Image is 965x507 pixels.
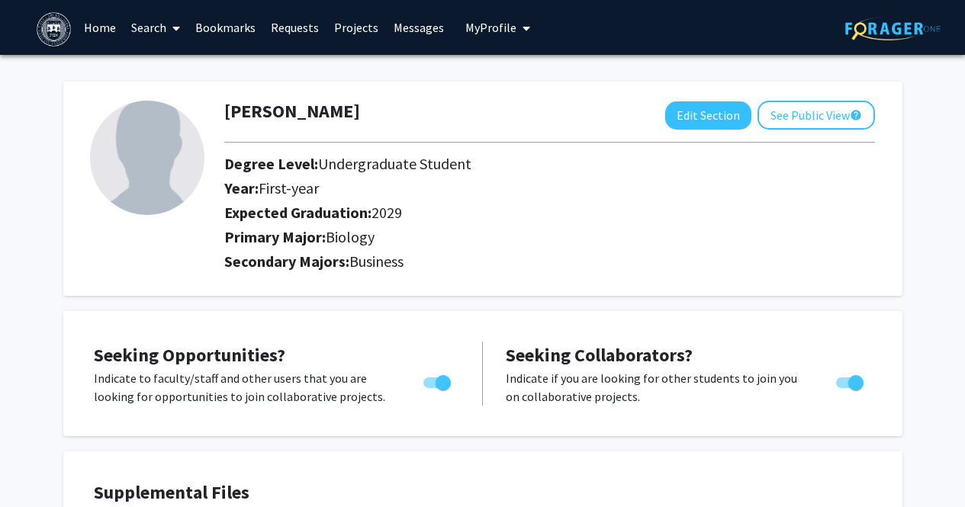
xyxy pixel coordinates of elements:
a: Projects [326,1,386,54]
span: My Profile [465,20,516,35]
h2: Expected Graduation: [224,204,790,222]
button: Edit Section [665,101,751,130]
span: 2029 [372,203,402,222]
div: Toggle [417,369,459,392]
img: Profile Picture [90,101,204,215]
span: Seeking Collaborators? [506,343,693,367]
button: See Public View [758,101,875,130]
h4: Supplemental Files [94,482,872,504]
p: Indicate to faculty/staff and other users that you are looking for opportunities to join collabor... [94,369,394,406]
span: Biology [326,227,375,246]
img: Brandeis University Logo [37,12,71,47]
a: Messages [386,1,452,54]
h2: Primary Major: [224,228,875,246]
span: Seeking Opportunities? [94,343,285,367]
h2: Secondary Majors: [224,252,875,271]
a: Home [76,1,124,54]
mat-icon: help [850,106,862,124]
p: Indicate if you are looking for other students to join you on collaborative projects. [506,369,807,406]
a: Search [124,1,188,54]
img: ForagerOne Logo [845,17,941,40]
span: Undergraduate Student [318,154,471,173]
span: Business [349,252,404,271]
h2: Degree Level: [224,155,790,173]
iframe: Chat [11,438,65,496]
h2: Year: [224,179,790,197]
a: Requests [263,1,326,54]
div: Toggle [830,369,872,392]
h1: [PERSON_NAME] [224,101,360,123]
span: First-year [259,178,319,197]
a: Bookmarks [188,1,263,54]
